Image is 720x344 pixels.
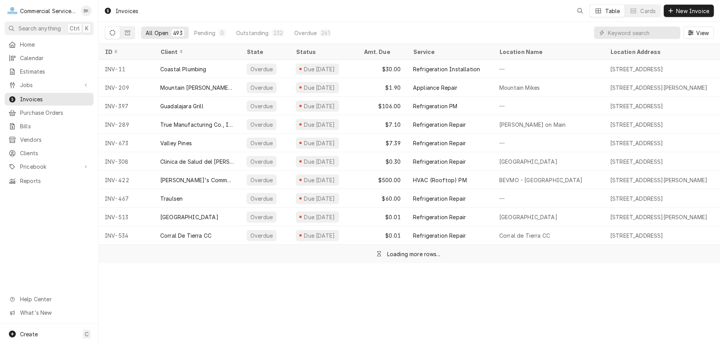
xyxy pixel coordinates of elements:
[294,29,317,37] div: Overdue
[99,226,154,245] div: INV-534
[675,7,711,15] span: New Invoice
[303,176,336,184] div: Due [DATE]
[413,232,466,240] div: Refrigeration Repair
[5,106,94,119] a: Purchase Orders
[20,309,89,317] span: What's New
[160,102,203,110] div: Guadalajara Grill
[610,139,663,147] div: [STREET_ADDRESS]
[610,48,707,56] div: Location Address
[303,102,336,110] div: Due [DATE]
[499,84,540,92] div: Mountain Mikes
[5,65,94,78] a: Estimates
[321,29,329,37] div: 261
[664,5,714,17] button: New Invoice
[610,195,663,203] div: [STREET_ADDRESS]
[250,158,274,166] div: Overdue
[20,67,90,76] span: Estimates
[303,195,336,203] div: Due [DATE]
[81,5,92,16] div: Brian Key's Avatar
[160,84,234,92] div: Mountain [PERSON_NAME]'s - [PERSON_NAME][GEOGRAPHIC_DATA][PERSON_NAME]
[20,109,90,117] span: Purchase Orders
[605,7,620,15] div: Table
[413,121,466,129] div: Refrigeration Repair
[610,158,663,166] div: [STREET_ADDRESS]
[303,213,336,221] div: Due [DATE]
[5,306,94,319] a: Go to What's New
[220,29,225,37] div: 0
[493,60,604,78] div: —
[303,84,336,92] div: Due [DATE]
[99,152,154,171] div: INV-308
[20,295,89,303] span: Help Center
[5,160,94,173] a: Go to Pricebook
[99,60,154,78] div: INV-11
[413,158,466,166] div: Refrigeration Repair
[610,213,708,221] div: [STREET_ADDRESS][PERSON_NAME]
[499,121,566,129] div: [PERSON_NAME] on Main
[250,139,274,147] div: Overdue
[250,232,274,240] div: Overdue
[5,147,94,159] a: Clients
[20,163,78,171] span: Pricebook
[357,226,407,245] div: $0.01
[160,158,234,166] div: Clinica de Salud del [PERSON_NAME][GEOGRAPHIC_DATA][PERSON_NAME]
[20,95,90,103] span: Invoices
[99,115,154,134] div: INV-289
[20,149,90,157] span: Clients
[413,176,467,184] div: HVAC (Rooftop) PM
[610,121,663,129] div: [STREET_ADDRESS]
[499,176,582,184] div: BEVMO - [GEOGRAPHIC_DATA]
[99,189,154,208] div: INV-467
[499,48,596,56] div: Location Name
[608,27,676,39] input: Keyword search
[5,93,94,106] a: Invoices
[99,171,154,189] div: INV-422
[357,208,407,226] div: $0.01
[610,84,708,92] div: [STREET_ADDRESS][PERSON_NAME]
[250,176,274,184] div: Overdue
[20,7,77,15] div: Commercial Service Co.
[357,171,407,189] div: $500.00
[5,175,94,187] a: Reports
[499,158,557,166] div: [GEOGRAPHIC_DATA]
[85,24,89,32] span: K
[81,5,92,16] div: BK
[274,29,283,37] div: 232
[250,195,274,203] div: Overdue
[387,250,440,258] div: Loading more rows...
[5,38,94,51] a: Home
[250,213,274,221] div: Overdue
[7,5,18,16] div: Commercial Service Co.'s Avatar
[5,79,94,91] a: Go to Jobs
[7,5,18,16] div: C
[20,136,90,144] span: Vendors
[160,121,234,129] div: True Manufacturing Co., Inc.
[160,176,234,184] div: [PERSON_NAME]'s Commercial Refrigeration
[610,65,663,73] div: [STREET_ADDRESS]
[250,84,274,92] div: Overdue
[236,29,269,37] div: Outstanding
[5,22,94,35] button: Search anythingCtrlK
[160,213,218,221] div: [GEOGRAPHIC_DATA]
[499,232,550,240] div: Corral de Tierra CC
[99,97,154,115] div: INV-397
[247,48,284,56] div: State
[20,54,90,62] span: Calendar
[160,139,192,147] div: Valley Pines
[357,134,407,152] div: $7.39
[20,331,38,337] span: Create
[610,232,663,240] div: [STREET_ADDRESS]
[20,40,90,49] span: Home
[413,102,458,110] div: Refrigeration PM
[99,78,154,97] div: INV-209
[413,213,466,221] div: Refrigeration Repair
[303,121,336,129] div: Due [DATE]
[146,29,168,37] div: All Open
[105,48,146,56] div: ID
[18,24,61,32] span: Search anything
[250,102,274,110] div: Overdue
[99,134,154,152] div: INV-673
[303,139,336,147] div: Due [DATE]
[296,48,350,56] div: Status
[610,102,663,110] div: [STREET_ADDRESS]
